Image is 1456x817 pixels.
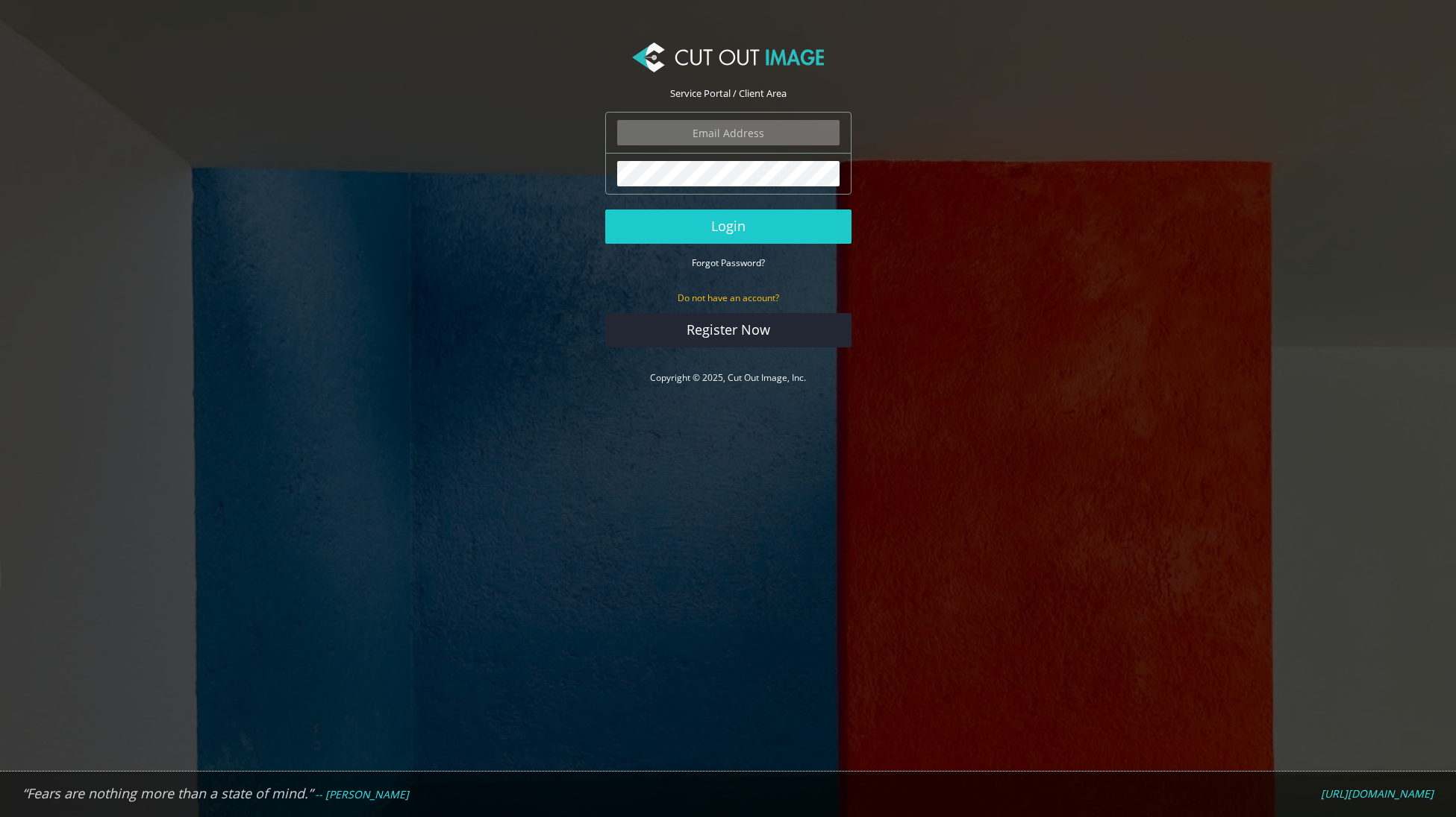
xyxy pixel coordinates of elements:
a: Register Now [605,313,852,347]
em: [URL][DOMAIN_NAME] [1321,786,1434,801]
span: Service Portal / Client Area [670,86,787,100]
small: Forgot Password? [692,256,765,269]
em: -- [PERSON_NAME] [315,787,409,801]
small: Do not have an account? [678,291,779,304]
a: Copyright © 2025, Cut Out Image, Inc. [650,371,806,384]
a: Forgot Password? [692,256,765,269]
em: “Fears are nothing more than a state of mind.” [22,784,313,802]
input: Email Address [617,120,840,145]
img: Cut Out Image [632,42,823,72]
button: Login [605,209,852,244]
a: [URL][DOMAIN_NAME] [1321,787,1434,801]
